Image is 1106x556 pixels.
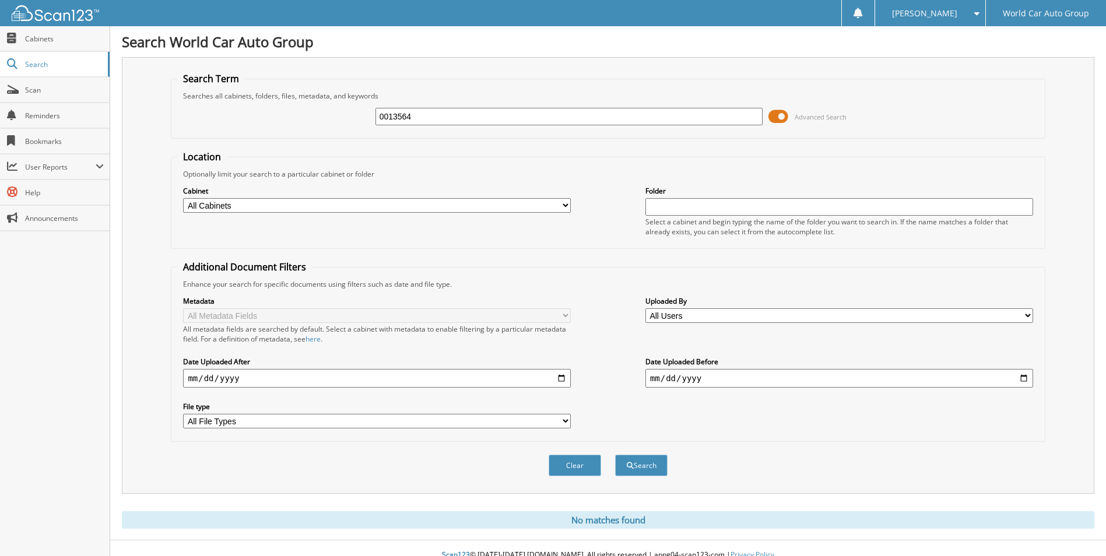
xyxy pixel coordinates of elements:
[615,455,668,476] button: Search
[645,369,1033,388] input: end
[183,369,571,388] input: start
[549,455,601,476] button: Clear
[183,186,571,196] label: Cabinet
[25,136,104,146] span: Bookmarks
[177,91,1038,101] div: Searches all cabinets, folders, files, metadata, and keywords
[122,511,1094,529] div: No matches found
[645,357,1033,367] label: Date Uploaded Before
[183,402,571,411] label: File type
[1003,10,1089,17] span: World Car Auto Group
[645,217,1033,237] div: Select a cabinet and begin typing the name of the folder you want to search in. If the name match...
[177,150,227,163] legend: Location
[183,324,571,344] div: All metadata fields are searched by default. Select a cabinet with metadata to enable filtering b...
[892,10,957,17] span: [PERSON_NAME]
[177,261,312,273] legend: Additional Document Filters
[12,5,99,21] img: scan123-logo-white.svg
[645,186,1033,196] label: Folder
[183,357,571,367] label: Date Uploaded After
[25,34,104,44] span: Cabinets
[25,85,104,95] span: Scan
[177,72,245,85] legend: Search Term
[25,59,102,69] span: Search
[25,111,104,121] span: Reminders
[122,32,1094,51] h1: Search World Car Auto Group
[25,213,104,223] span: Announcements
[25,162,96,172] span: User Reports
[183,296,571,306] label: Metadata
[645,296,1033,306] label: Uploaded By
[306,334,321,344] a: here
[177,279,1038,289] div: Enhance your search for specific documents using filters such as date and file type.
[177,169,1038,179] div: Optionally limit your search to a particular cabinet or folder
[1048,500,1106,556] iframe: Chat Widget
[25,188,104,198] span: Help
[795,112,847,121] span: Advanced Search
